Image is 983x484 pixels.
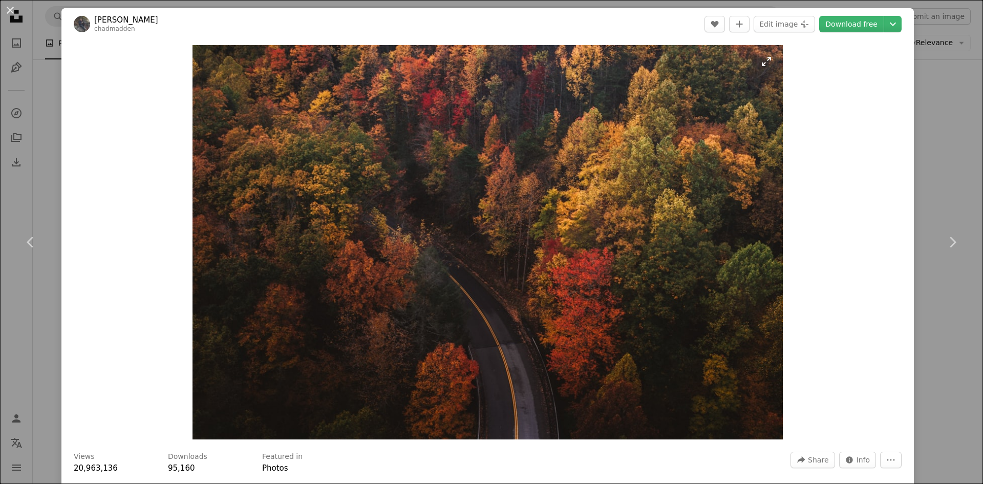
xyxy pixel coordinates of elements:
[922,193,983,291] a: Next
[729,16,750,32] button: Add to Collection
[74,464,118,473] span: 20,963,136
[754,16,815,32] button: Edit image
[790,452,835,468] button: Share this image
[74,16,90,32] img: Go to Chad Madden's profile
[884,16,902,32] button: Choose download size
[193,45,783,439] button: Zoom in on this image
[262,464,288,473] a: Photos
[262,452,303,462] h3: Featured in
[857,452,870,468] span: Info
[193,45,783,439] img: aerial photography of trees and road
[880,452,902,468] button: More Actions
[94,15,158,25] a: [PERSON_NAME]
[168,452,207,462] h3: Downloads
[704,16,725,32] button: Like
[168,464,195,473] span: 95,160
[94,25,135,32] a: chadmadden
[839,452,877,468] button: Stats about this image
[74,452,95,462] h3: Views
[808,452,828,468] span: Share
[819,16,884,32] a: Download free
